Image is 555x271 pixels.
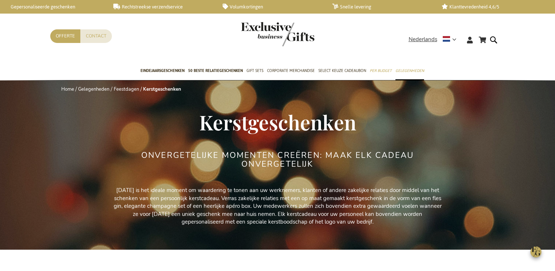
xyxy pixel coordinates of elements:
a: Snelle levering [332,4,430,10]
img: Exclusive Business gifts logo [241,22,314,46]
a: Volumkortingen [223,4,321,10]
span: Corporate Merchandise [267,67,315,75]
a: Home [61,86,74,93]
a: Klanttevredenheid 4,6/5 [442,4,540,10]
span: Kerstgeschenken [199,108,356,135]
span: Eindejaarsgeschenken [140,67,185,75]
strong: Kerstgeschenken [143,86,181,93]
a: Contact [80,29,112,43]
a: Feestdagen [114,86,139,93]
span: 50 beste relatiegeschenken [188,67,243,75]
span: Per Budget [370,67,392,75]
span: Gelegenheden [395,67,424,75]
a: Gepersonaliseerde geschenken [4,4,102,10]
div: Nederlands [409,35,461,44]
a: Rechtstreekse verzendservice [113,4,211,10]
span: Select Keuze Cadeaubon [318,67,366,75]
a: Offerte [50,29,80,43]
a: store logo [241,22,278,46]
h2: ONVERGETELIJKE MOMENTEN CREËREN: MAAK ELK CADEAU ONVERGETELIJK [140,151,415,169]
a: Gelegenheden [78,86,109,93]
span: Gift Sets [247,67,263,75]
span: Nederlands [409,35,437,44]
p: [DATE] is het ideale moment om waardering te tonen aan uw werknemers, klanten of andere zakelijke... [113,187,443,226]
